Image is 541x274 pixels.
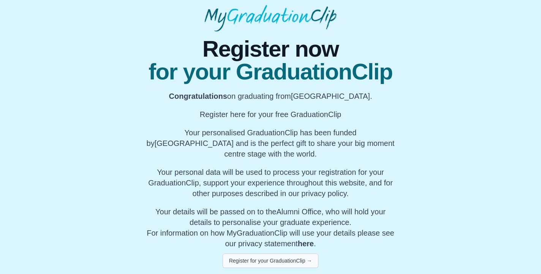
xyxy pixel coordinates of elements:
button: Register for your GraduationClip → [223,253,319,268]
a: here [298,239,314,248]
p: Your personal data will be used to process your registration for your GraduationClip, support you... [144,167,397,199]
b: Congratulations [169,92,227,100]
span: Register now [144,38,397,60]
p: Register here for your free GraduationClip [144,109,397,120]
p: Your personalised GraduationClip has been funded by [GEOGRAPHIC_DATA] and is the perfect gift to ... [144,127,397,159]
span: Your details will be passed on to the , who will hold your details to personalise your graduate e... [155,207,386,226]
p: on graduating from [GEOGRAPHIC_DATA]. [144,91,397,101]
span: for your GraduationClip [144,60,397,83]
span: Alumni Office [276,207,321,216]
span: For information on how MyGraduationClip will use your details please see our privacy statement . [147,207,394,248]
